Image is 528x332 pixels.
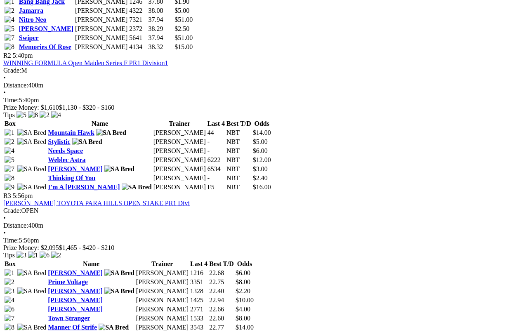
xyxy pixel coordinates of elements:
span: $12.00 [253,156,271,163]
div: M [3,67,525,74]
img: SA Bred [104,269,134,277]
a: Mountain Hawk [48,129,94,136]
span: $6.00 [236,269,250,276]
img: SA Bred [17,324,47,331]
td: 1328 [190,287,208,295]
span: • [3,214,6,221]
td: - [207,147,225,155]
span: • [3,229,6,236]
td: [PERSON_NAME] [136,323,189,332]
a: I'm A [PERSON_NAME] [48,184,120,191]
td: 38.32 [148,43,173,51]
img: SA Bred [17,138,47,146]
img: 5 [5,25,14,33]
img: 4 [5,147,14,155]
span: • [3,89,6,96]
span: $5.00 [253,138,268,145]
img: 7 [5,34,14,42]
td: 1216 [190,269,208,277]
span: $15.00 [174,43,193,50]
a: [PERSON_NAME] [19,25,73,32]
td: NBT [226,138,252,146]
span: $51.00 [174,34,193,41]
a: Jamarra [19,7,44,14]
td: 5641 [129,34,147,42]
span: Box [5,120,16,127]
span: Tips [3,111,15,118]
td: 22.77 [209,323,234,332]
span: $10.00 [236,297,254,304]
span: $2.40 [253,174,268,181]
th: Last 4 [207,120,225,128]
img: 4 [5,297,14,304]
a: Town Stranger [48,315,90,322]
span: $1,465 - $420 - $210 [59,244,115,251]
a: [PERSON_NAME] TOYOTA PARA HILLS OPEN STAKE PR1 Divi [3,200,190,207]
span: R3 [3,192,11,199]
td: 4322 [129,7,147,15]
td: 22.68 [209,269,234,277]
span: $3.00 [253,165,268,172]
span: $14.00 [253,129,271,136]
img: 7 [5,165,14,173]
td: 6222 [207,156,225,164]
td: NBT [226,174,252,182]
td: [PERSON_NAME] [136,296,189,304]
span: $1,130 - $320 - $160 [59,104,115,111]
img: SA Bred [17,269,47,277]
img: 3 [5,287,14,295]
div: Prize Money: $1,610 [3,104,525,111]
a: Stylistic [48,138,70,145]
td: 1425 [190,296,208,304]
img: 2 [5,7,14,14]
div: OPEN [3,207,525,214]
td: [PERSON_NAME] [136,305,189,313]
img: 2 [40,111,49,119]
td: 1533 [190,314,208,323]
td: [PERSON_NAME] [153,129,206,137]
img: SA Bred [72,138,102,146]
th: Name [47,260,135,268]
img: SA Bred [17,287,47,295]
img: SA Bred [104,165,134,173]
img: 8 [5,43,14,51]
img: 5 [5,156,14,164]
td: 2372 [129,25,147,33]
td: 22.75 [209,278,234,286]
span: Time: [3,97,19,104]
span: $2.50 [174,25,189,32]
a: [PERSON_NAME] [48,297,102,304]
span: Distance: [3,222,28,229]
th: Last 4 [190,260,208,268]
td: F5 [207,183,225,191]
td: [PERSON_NAME] [75,16,128,24]
span: 5:40pm [13,52,33,59]
th: Trainer [153,120,206,128]
th: Name [47,120,152,128]
a: Nitro Neo [19,16,47,23]
img: 1 [5,129,14,137]
td: [PERSON_NAME] [75,7,128,15]
span: Tips [3,252,15,259]
td: 22.60 [209,314,234,323]
span: Box [5,260,16,267]
img: SA Bred [17,129,47,137]
th: Trainer [136,260,189,268]
img: 8 [5,324,14,331]
td: 3543 [190,323,208,332]
td: [PERSON_NAME] [136,269,189,277]
span: $16.00 [253,184,271,191]
a: Needs Space [48,147,83,154]
img: 9 [5,184,14,191]
img: SA Bred [17,165,47,173]
td: [PERSON_NAME] [75,34,128,42]
td: [PERSON_NAME] [153,147,206,155]
span: $5.00 [174,7,189,14]
span: Time: [3,237,19,244]
span: Distance: [3,82,28,89]
img: 2 [51,252,61,259]
img: 2 [5,278,14,286]
div: Prize Money: $2,095 [3,244,525,252]
td: [PERSON_NAME] [75,25,128,33]
div: 400m [3,222,525,229]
